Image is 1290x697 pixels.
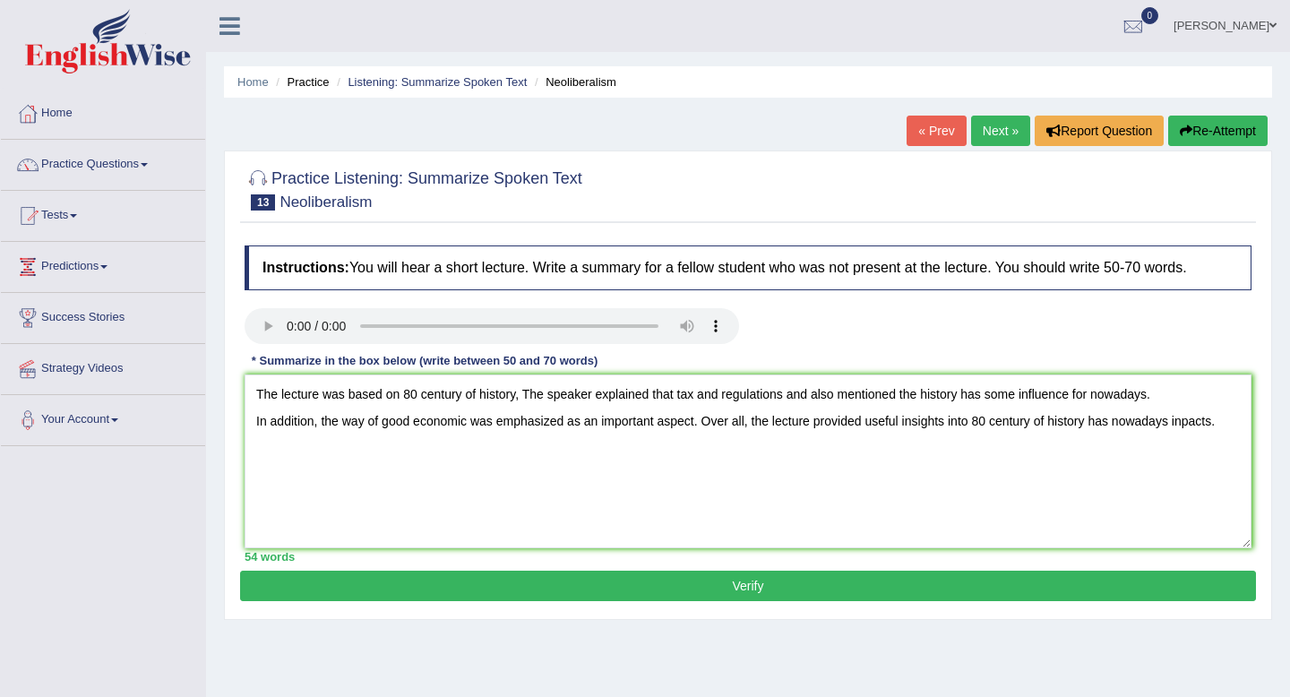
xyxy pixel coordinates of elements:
button: Re-Attempt [1168,116,1268,146]
a: Listening: Summarize Spoken Text [348,75,527,89]
a: Home [237,75,269,89]
span: 13 [251,194,275,211]
a: Strategy Videos [1,344,205,389]
button: Report Question [1035,116,1164,146]
a: Your Account [1,395,205,440]
li: Practice [271,73,329,90]
button: Verify [240,571,1256,601]
h4: You will hear a short lecture. Write a summary for a fellow student who was not present at the le... [245,245,1251,290]
a: Success Stories [1,293,205,338]
a: Tests [1,191,205,236]
div: * Summarize in the box below (write between 50 and 70 words) [245,353,605,370]
div: 54 words [245,548,1251,565]
b: Instructions: [262,260,349,275]
span: 0 [1141,7,1159,24]
a: Next » [971,116,1030,146]
a: Home [1,89,205,133]
small: Neoliberalism [279,194,372,211]
a: Practice Questions [1,140,205,185]
h2: Practice Listening: Summarize Spoken Text [245,166,582,211]
a: « Prev [907,116,966,146]
li: Neoliberalism [530,73,616,90]
a: Predictions [1,242,205,287]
